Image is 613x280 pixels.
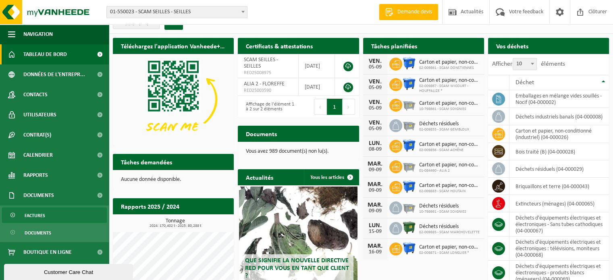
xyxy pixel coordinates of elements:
[327,99,343,115] button: 1
[367,208,383,214] div: 09-09
[402,139,416,152] img: WB-1100-HPE-BE-01
[419,168,480,173] span: 01-084460 - ALIA 2
[367,188,383,193] div: 09-09
[513,58,536,70] span: 10
[419,203,466,209] span: Déchets résiduels
[23,64,85,85] span: Données de l'entrepr...
[509,212,609,236] td: déchets d'équipements électriques et électroniques - Sans tubes cathodiques (04-000067)
[419,141,480,148] span: Carton et papier, non-conditionné (industriel)
[367,181,383,188] div: MAR.
[2,207,107,223] a: Factures
[113,154,180,170] h2: Tâches demandées
[121,177,226,183] p: Aucune donnée disponible.
[419,189,480,194] span: 02-009883 - SCAM HOUTAIN
[245,257,349,279] span: Que signifie la nouvelle directive RED pour vous en tant que client ?
[419,148,480,153] span: 02-009856 - SCAM ACHÊNE
[23,185,54,205] span: Documents
[509,195,609,212] td: extincteurs (ménages) (04-000065)
[402,97,416,111] img: WB-2500-GAL-GY-01
[106,6,247,18] span: 01-550023 - SCAM SEILLES - SEILLES
[238,38,321,54] h2: Certificats & attestations
[25,208,45,223] span: Factures
[367,126,383,132] div: 05-09
[244,81,285,87] span: ALIA 2 - FLOREFFE
[367,147,383,152] div: 08-09
[23,24,53,44] span: Navigation
[4,262,135,280] iframe: chat widget
[509,160,609,178] td: déchets résiduels (04-000029)
[488,38,536,54] h2: Vos déchets
[402,56,416,70] img: WB-1100-HPE-BE-01
[419,107,480,112] span: 10-798661 - SCAM SOIGNIES
[164,214,233,230] a: Consulter les rapports
[367,99,383,106] div: VEN.
[238,169,281,185] h2: Actualités
[402,159,416,173] img: WB-2500-GAL-GY-01
[23,165,48,185] span: Rapports
[402,241,416,255] img: WB-1100-HPE-BE-01
[509,108,609,125] td: déchets industriels banals (04-000008)
[402,77,416,91] img: WB-1100-HPE-BE-01
[113,198,187,214] h2: Rapports 2025 / 2024
[419,230,480,235] span: 02-009885 - SCAM MARCHOVELETTE
[238,126,285,141] h2: Documents
[419,127,469,132] span: 02-009855 - SCAM GEMBLOUX
[304,169,358,185] a: Tous les articles
[367,243,383,249] div: MAR.
[367,120,383,126] div: VEN.
[509,178,609,195] td: briquaillons et terre (04-000043)
[419,244,480,251] span: Carton et papier, non-conditionné (industriel)
[363,38,425,54] h2: Tâches planifiées
[299,54,335,78] td: [DATE]
[367,229,383,234] div: 15-09
[367,64,383,70] div: 05-09
[402,200,416,214] img: WB-2500-GAL-GY-01
[25,225,51,241] span: Documents
[23,242,72,262] span: Boutique en ligne
[367,140,383,147] div: LUN.
[244,70,292,76] span: RED25008975
[23,125,51,145] span: Contrat(s)
[113,38,234,54] h2: Téléchargez l'application Vanheede+ maintenant!
[113,54,234,145] img: Download de VHEPlus App
[419,66,480,71] span: 02-009861 - SCAM DONSTIENNES
[244,57,278,69] span: SCAM SEILLES - SEILLES
[492,61,565,67] label: Afficher éléments
[367,161,383,167] div: MAR.
[107,6,247,18] span: 01-550023 - SCAM SEILLES - SEILLES
[367,222,383,229] div: LUN.
[343,99,355,115] button: Next
[419,100,480,107] span: Carton et papier, non-conditionné (industriel)
[379,4,438,20] a: Demande devis
[23,44,67,64] span: Tableau de bord
[419,59,480,66] span: Carton et papier, non-conditionné (industriel)
[367,58,383,64] div: VEN.
[367,202,383,208] div: MAR.
[117,218,234,228] h3: Tonnage
[2,225,107,240] a: Documents
[367,106,383,111] div: 05-09
[419,162,480,168] span: Carton et papier, non-conditionné (industriel)
[509,90,609,108] td: emballages en mélange vides souillés - Nocif (04-000002)
[515,79,534,86] span: Déchet
[419,209,466,214] span: 10-798661 - SCAM SOIGNIES
[509,236,609,261] td: déchets d'équipements électriques et électroniques : télévisions, moniteurs (04-000068)
[246,149,351,154] p: Vous avez 989 document(s) non lu(s).
[23,85,48,105] span: Contacts
[367,79,383,85] div: VEN.
[419,183,480,189] span: Carton et papier, non-conditionné (industriel)
[367,167,383,173] div: 09-09
[242,98,294,116] div: Affichage de l'élément 1 à 2 sur 2 éléments
[419,224,480,230] span: Déchets résiduels
[419,251,480,255] span: 02-009871 - SCAM LONGLIER *
[23,145,53,165] span: Calendrier
[513,58,537,70] span: 10
[402,180,416,193] img: WB-1100-HPE-BE-01
[299,78,335,96] td: [DATE]
[314,99,327,115] button: Previous
[395,8,434,16] span: Demande devis
[509,143,609,160] td: bois traité (B) (04-000028)
[117,224,234,228] span: 2024: 170,402 t - 2025: 80,288 t
[402,221,416,234] img: WB-1100-HPE-GN-01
